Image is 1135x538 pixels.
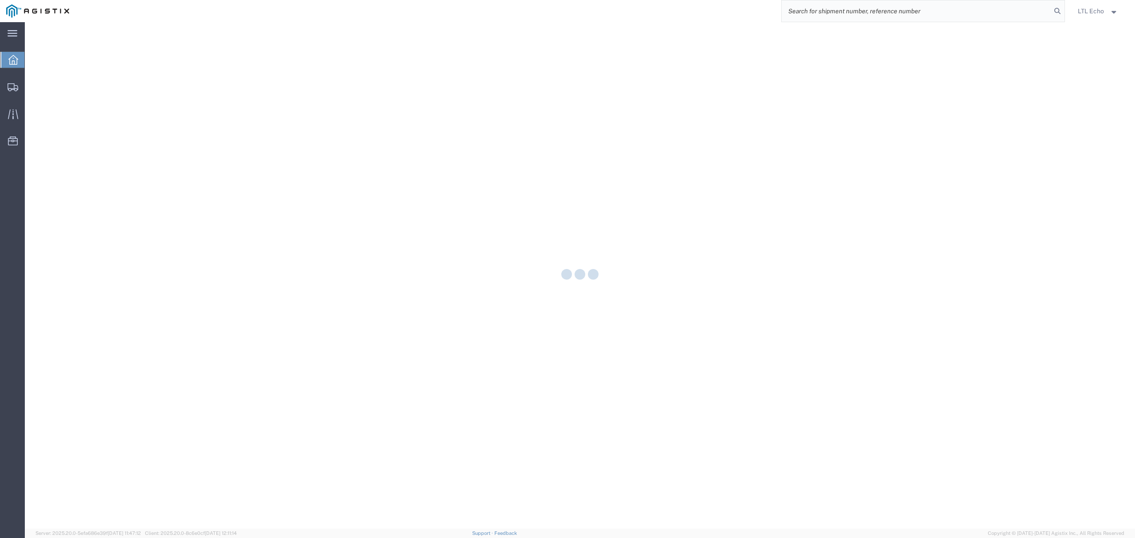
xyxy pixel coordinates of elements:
[6,4,69,18] img: logo
[782,0,1051,22] input: Search for shipment number, reference number
[494,530,517,536] a: Feedback
[472,530,494,536] a: Support
[108,530,141,536] span: [DATE] 11:47:12
[145,530,237,536] span: Client: 2025.20.0-8c6e0cf
[35,530,141,536] span: Server: 2025.20.0-5efa686e39f
[1078,6,1104,16] span: LTL Echo
[1077,6,1123,16] button: LTL Echo
[988,530,1124,537] span: Copyright © [DATE]-[DATE] Agistix Inc., All Rights Reserved
[205,530,237,536] span: [DATE] 12:11:14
